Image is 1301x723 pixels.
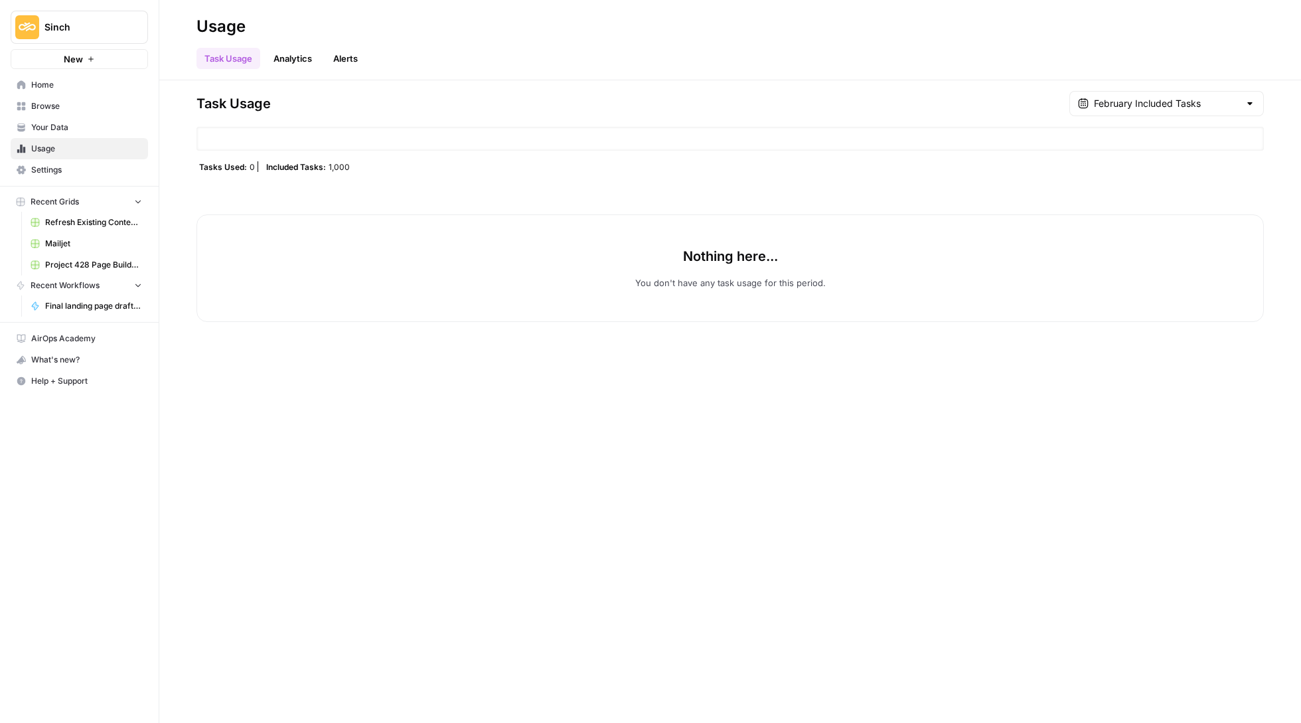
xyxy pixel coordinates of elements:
p: Nothing here... [683,247,778,266]
span: Recent Workflows [31,280,100,291]
span: New [64,52,83,66]
a: AirOps Academy [11,328,148,349]
a: Task Usage [196,48,260,69]
span: 1,000 [329,161,350,172]
a: Project 428 Page Builder Tracker (NEW) [25,254,148,276]
button: Recent Workflows [11,276,148,295]
a: Home [11,74,148,96]
input: February Included Tasks [1094,97,1239,110]
button: What's new? [11,349,148,370]
a: Settings [11,159,148,181]
a: Mailjet [25,233,148,254]
span: 0 [250,161,255,172]
a: Refresh Existing Content (1) [25,212,148,233]
button: Workspace: Sinch [11,11,148,44]
span: Browse [31,100,142,112]
span: AirOps Academy [31,333,142,345]
a: Alerts [325,48,366,69]
a: Your Data [11,117,148,138]
button: Help + Support [11,370,148,392]
div: Usage [196,16,246,37]
a: Final landing page drafter for Project 428 ([PERSON_NAME]) [25,295,148,317]
a: Browse [11,96,148,117]
span: Sinch [44,21,125,34]
span: Project 428 Page Builder Tracker (NEW) [45,259,142,271]
span: Recent Grids [31,196,79,208]
span: Settings [31,164,142,176]
span: Tasks Used: [199,161,247,172]
span: Your Data [31,121,142,133]
span: Included Tasks: [266,161,326,172]
span: Refresh Existing Content (1) [45,216,142,228]
span: Final landing page drafter for Project 428 ([PERSON_NAME]) [45,300,142,312]
span: Home [31,79,142,91]
a: Analytics [266,48,320,69]
p: You don't have any task usage for this period. [635,276,826,289]
span: Help + Support [31,375,142,387]
button: Recent Grids [11,192,148,212]
img: Sinch Logo [15,15,39,39]
a: Usage [11,138,148,159]
span: Task Usage [196,94,271,113]
div: What's new? [11,350,147,370]
button: New [11,49,148,69]
span: Usage [31,143,142,155]
span: Mailjet [45,238,142,250]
